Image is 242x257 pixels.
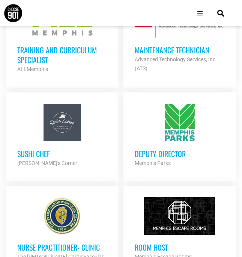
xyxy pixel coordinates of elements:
a: Sushi Chef [PERSON_NAME]'s Corner [6,92,119,179]
h3: Training and Curriculum Specialist [17,45,107,65]
h3: Maintenance Technician [135,45,225,55]
a: Deputy Director Memphis Parks [123,92,236,179]
h3: Deputy Director [135,149,225,159]
strong: Memphis Parks [135,160,171,166]
h3: Room Host [135,242,225,252]
h3: Sushi Chef [17,149,107,159]
strong: ALLMemphis [17,66,48,72]
div: Search [214,7,227,20]
strong: Advanced Technology Services, Inc. (ATS) [135,56,217,71]
h3: Nurse Practitioner- Clinic [17,242,107,252]
div: Open/Close Menu [193,6,207,20]
strong: [PERSON_NAME]'s Corner [17,160,77,166]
